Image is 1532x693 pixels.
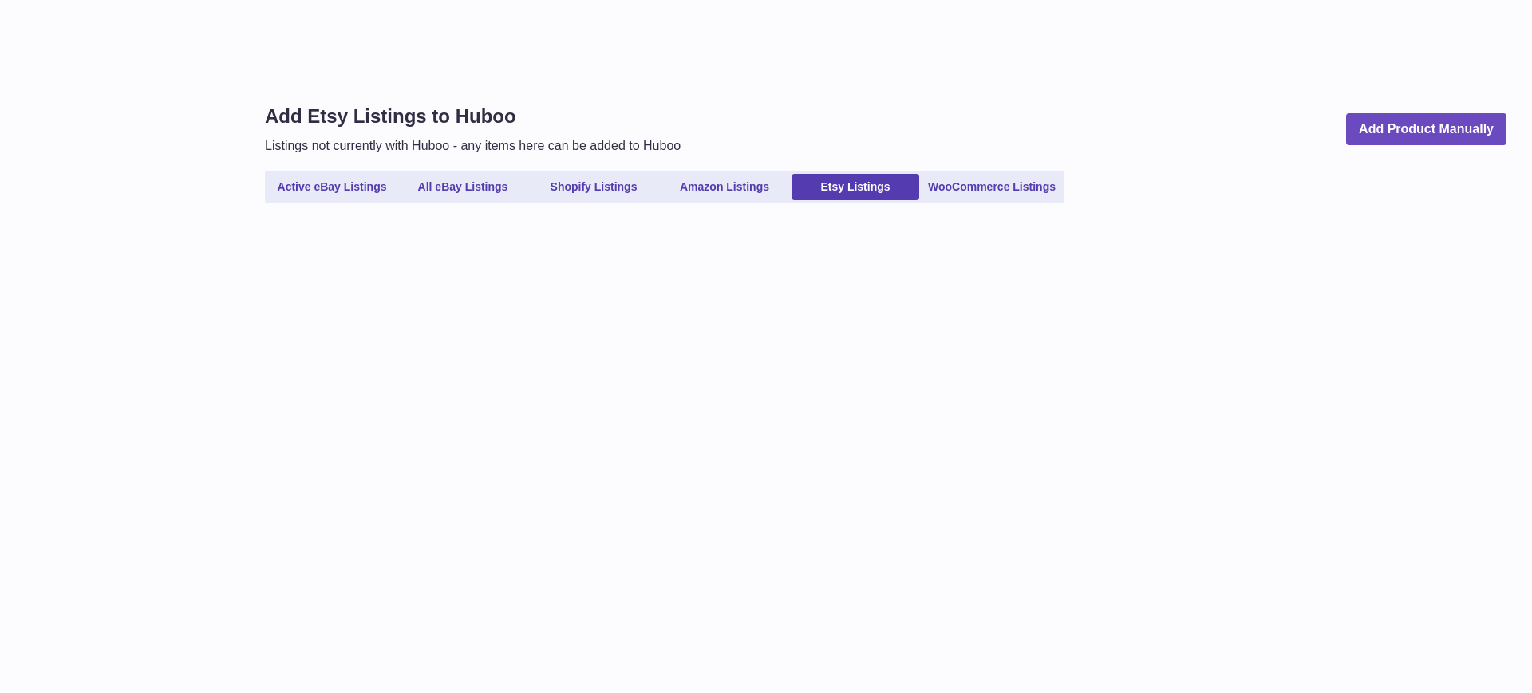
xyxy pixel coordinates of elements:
a: All eBay Listings [399,174,527,200]
a: Add Product Manually [1346,113,1506,146]
a: Shopify Listings [530,174,657,200]
a: Active eBay Listings [268,174,396,200]
h1: Add Etsy Listings to Huboo [265,104,681,129]
a: Etsy Listings [792,174,919,200]
a: WooCommerce Listings [922,174,1061,200]
p: Listings not currently with Huboo - any items here can be added to Huboo [265,137,681,155]
a: Amazon Listings [661,174,788,200]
